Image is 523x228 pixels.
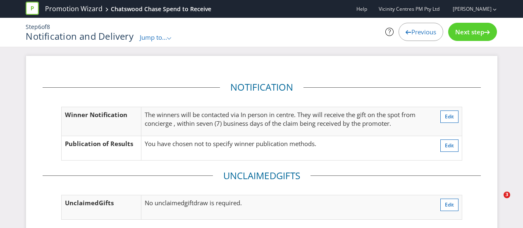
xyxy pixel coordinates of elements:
span: Unclaimed [65,199,99,207]
span: Next step [455,28,484,36]
iframe: Intercom live chat [487,192,506,211]
p: You have chosen not to specify winner publication methods. [145,139,428,148]
span: s [295,169,300,182]
span: of [41,23,47,31]
h1: Notification and Delivery [26,31,134,41]
a: Promotion Wizard [45,4,103,14]
span: Jump to... [140,33,167,41]
div: Chatswood Chase Spend to Receive [111,5,211,13]
span: Edit [445,113,454,120]
span: Step [26,23,38,31]
span: 6 [38,23,41,31]
span: Vicinity Centres PM Pty Ltd [379,5,439,12]
a: [PERSON_NAME] [444,5,492,12]
span: 3 [504,192,510,198]
span: Gift [99,199,111,207]
span: Edit [445,142,454,149]
span: draw is required. [193,199,242,207]
span: 8 [47,23,50,31]
p: The winners will be contacted via In person in centre. They will receive the gift on the spot fro... [145,110,428,128]
span: Previous [411,28,436,36]
td: Publication of Results [61,136,141,160]
span: gift [184,199,193,207]
td: Winner Notification [61,107,141,136]
a: Help [356,5,367,12]
button: Edit [440,199,459,211]
button: Edit [440,110,459,123]
span: No unclaimed [145,199,184,207]
span: Unclaimed [223,169,276,182]
span: Edit [445,201,454,208]
span: s [111,199,114,207]
span: Gift [276,169,295,182]
legend: Notification [220,81,303,94]
button: Edit [440,139,459,152]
